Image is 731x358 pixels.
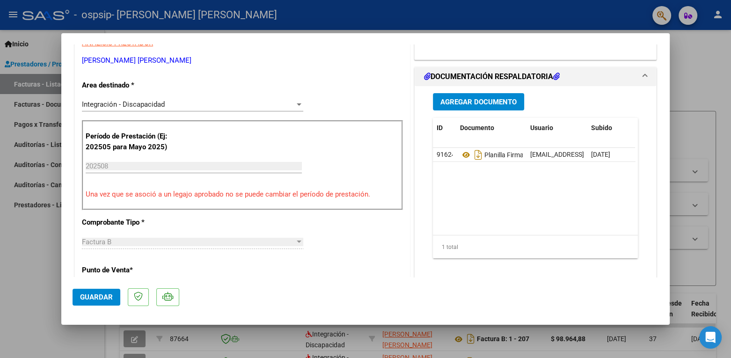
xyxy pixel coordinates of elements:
span: Planilla Firmas [460,151,527,159]
span: [DATE] [591,151,610,158]
span: ANALISIS PRESTADOR [82,39,153,47]
button: Guardar [73,289,120,306]
span: Factura B [82,238,111,246]
p: [PERSON_NAME] [PERSON_NAME] [82,55,403,66]
span: Guardar [80,293,113,301]
i: Descargar documento [472,147,484,162]
span: Subido [591,124,612,132]
mat-expansion-panel-header: DOCUMENTACIÓN RESPALDATORIA [415,67,656,86]
datatable-header-cell: Documento [456,118,526,138]
span: [EMAIL_ADDRESS][DOMAIN_NAME] - [PERSON_NAME] [530,151,689,158]
button: Agregar Documento [433,93,524,110]
datatable-header-cell: Subido [587,118,634,138]
span: Usuario [530,124,553,132]
div: 1 total [433,235,638,259]
div: DOCUMENTACIÓN RESPALDATORIA [415,86,656,280]
p: Comprobante Tipo * [82,217,178,228]
datatable-header-cell: Usuario [526,118,587,138]
p: Período de Prestación (Ej: 202505 para Mayo 2025) [86,131,180,152]
datatable-header-cell: Acción [634,118,681,138]
h1: DOCUMENTACIÓN RESPALDATORIA [424,71,560,82]
div: Open Intercom Messenger [699,326,722,349]
p: Area destinado * [82,80,178,91]
datatable-header-cell: ID [433,118,456,138]
span: ID [437,124,443,132]
span: Agregar Documento [440,98,517,106]
p: Una vez que se asoció a un legajo aprobado no se puede cambiar el período de prestación. [86,189,399,200]
span: Documento [460,124,494,132]
p: Punto de Venta [82,265,178,276]
span: Integración - Discapacidad [82,100,165,109]
span: 91624 [437,151,455,158]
